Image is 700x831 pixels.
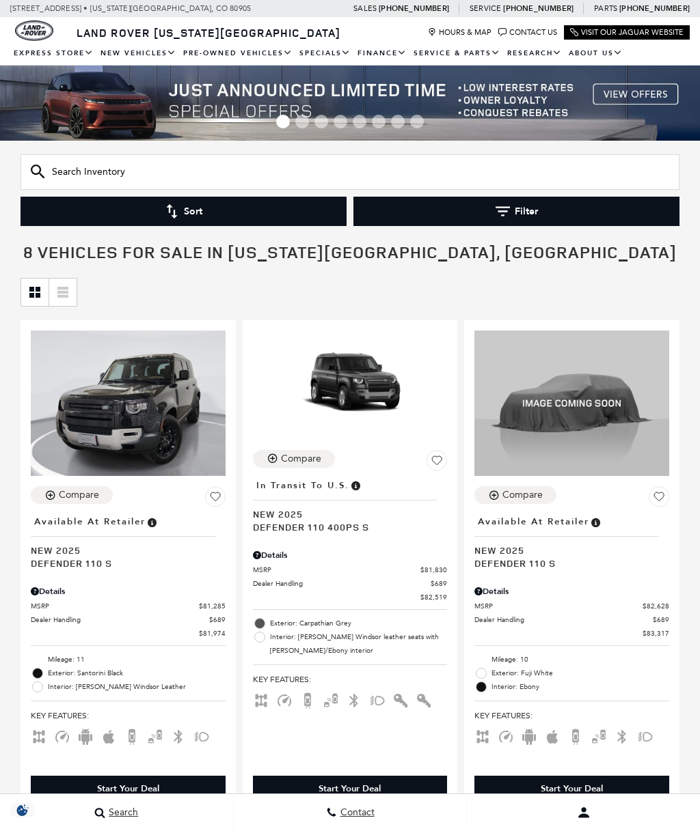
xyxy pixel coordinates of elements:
a: MSRP $81,830 [253,565,448,575]
span: Go to slide 1 [276,115,290,128]
button: Save Vehicle [649,486,669,512]
span: Exterior: Fuji White [492,666,669,680]
span: Key Features : [31,708,226,723]
div: Compare [502,489,543,501]
span: $689 [209,615,226,625]
span: MSRP [31,601,199,611]
div: Compare [281,453,321,465]
span: Dealer Handling [474,615,653,625]
div: Start Your Deal [253,776,448,802]
nav: Main Navigation [10,42,690,66]
span: Exterior: Carpathian Grey [270,617,448,630]
span: Search [105,807,138,819]
a: Dealer Handling $689 [253,578,448,589]
span: Blind Spot Monitor [147,731,163,740]
span: AWD [31,731,47,740]
span: Go to slide 8 [410,115,424,128]
span: Key Features : [253,672,448,687]
a: New Vehicles [97,42,180,66]
div: Start Your Deal [541,783,603,795]
span: Adaptive Cruise Control [276,694,293,704]
span: $81,830 [420,565,447,575]
span: Android Auto [77,731,94,740]
button: Open user profile menu [467,795,700,830]
span: Contact [337,807,375,819]
a: Hours & Map [428,28,492,37]
span: Go to slide 5 [353,115,366,128]
div: Pricing Details - Defender 110 400PS S [253,549,448,561]
span: Keyless Entry [416,694,432,704]
span: Fog Lights [193,731,210,740]
span: $689 [653,615,669,625]
a: Contact Us [498,28,557,37]
span: Defender 110 400PS S [253,520,437,533]
span: New 2025 [253,507,437,520]
span: $82,519 [420,592,447,602]
a: Specials [296,42,354,66]
span: Blind Spot Monitor [323,694,339,704]
span: Interior: [PERSON_NAME] Windsor leather seats with [PERSON_NAME]/Ebony interior [270,630,448,658]
a: $81,974 [31,628,226,638]
div: Start Your Deal [319,783,381,795]
img: 2025 LAND ROVER Defender 110 S [31,330,226,476]
a: EXPRESS STORE [10,42,97,66]
span: Interior: Ebony [492,680,669,694]
a: $83,317 [474,628,669,638]
span: Available at Retailer [34,514,146,529]
span: Go to slide 2 [295,115,309,128]
span: Bluetooth [346,694,362,704]
a: [PHONE_NUMBER] [503,3,574,14]
button: Filter [353,197,679,226]
a: Dealer Handling $689 [474,615,669,625]
a: land-rover [15,20,53,41]
button: Compare Vehicle [474,486,556,504]
span: Dealer Handling [253,578,431,589]
span: $81,285 [199,601,226,611]
a: Available at RetailerNew 2025Defender 110 S [474,512,669,569]
span: Backup Camera [299,694,316,704]
a: Service & Parts [410,42,504,66]
span: MSRP [474,601,643,611]
span: MSRP [253,565,421,575]
a: MSRP $81,285 [31,601,226,611]
span: $83,317 [643,628,669,638]
span: Land Rover [US_STATE][GEOGRAPHIC_DATA] [77,25,340,40]
span: Dealer Handling [31,615,209,625]
span: Exterior: Santorini Black [48,666,226,680]
span: Interior Accents [392,694,409,704]
span: $81,974 [199,628,226,638]
li: Mileage: 10 [474,653,669,666]
a: Dealer Handling $689 [31,615,226,625]
a: Visit Our Jaguar Website [570,28,684,37]
span: $689 [431,578,447,589]
div: Pricing Details - Defender 110 S [31,585,226,597]
span: $82,628 [643,601,669,611]
img: 2025 LAND ROVER Defender 110 400PS S [253,330,448,440]
span: AWD [474,731,491,740]
span: Vehicle is in stock and ready for immediate delivery. Due to demand, availability is subject to c... [146,514,158,529]
span: New 2025 [474,544,659,557]
span: Defender 110 S [474,557,659,569]
span: Apple Car-Play [100,731,117,740]
div: Start Your Deal [97,783,159,795]
img: Land Rover [15,20,53,41]
button: Sort [21,197,347,226]
span: Vehicle has shipped from factory of origin. Estimated time of delivery to Retailer is on average ... [349,478,362,493]
a: $82,519 [253,592,448,602]
a: [PHONE_NUMBER] [379,3,449,14]
span: 8 Vehicles for Sale in [US_STATE][GEOGRAPHIC_DATA], [GEOGRAPHIC_DATA] [23,241,677,263]
span: Backup Camera [567,731,584,740]
span: Defender 110 S [31,557,215,569]
span: Go to slide 6 [372,115,386,128]
div: Pricing Details - Defender 110 S [474,585,669,597]
button: Compare Vehicle [31,486,113,504]
span: Adaptive Cruise Control [498,731,514,740]
img: 2025 LAND ROVER Defender 110 S [474,330,669,476]
span: Available at Retailer [478,514,589,529]
span: In Transit to U.S. [256,478,349,493]
img: Opt-Out Icon [7,803,38,817]
div: Start Your Deal [474,776,669,802]
span: Vehicle is in stock and ready for immediate delivery. Due to demand, availability is subject to c... [589,514,602,529]
a: Research [504,42,565,66]
a: [PHONE_NUMBER] [619,3,690,14]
